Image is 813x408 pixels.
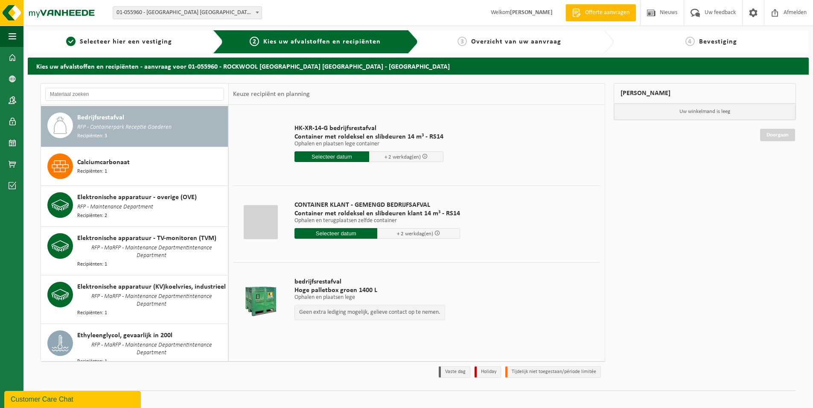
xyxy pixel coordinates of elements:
[41,227,228,275] button: Elektronische apparatuur - TV-monitoren (TVM) RFP - MaRFP - Maintenance Departmentintenance Depar...
[77,292,226,309] span: RFP - MaRFP - Maintenance Departmentintenance Department
[41,147,228,186] button: Calciumcarbonaat Recipiënten: 1
[77,192,197,203] span: Elektronische apparatuur - overige (OVE)
[565,4,636,21] a: Offerte aanvragen
[80,38,172,45] span: Selecteer hier een vestiging
[263,38,381,45] span: Kies uw afvalstoffen en recipiënten
[229,84,314,105] div: Keuze recipiënt en planning
[77,132,107,140] span: Recipiënten: 3
[77,123,172,132] span: RFP - Containerpark Receptie Goederen
[113,7,262,19] span: 01-055960 - ROCKWOOL BELGIUM NV - WIJNEGEM
[294,133,443,141] span: Container met roldeksel en slibdeuren 14 m³ - RS14
[457,37,467,46] span: 3
[614,104,796,120] p: Uw winkelmand is leeg
[28,58,809,74] h2: Kies uw afvalstoffen en recipiënten - aanvraag voor 01-055960 - ROCKWOOL [GEOGRAPHIC_DATA] [GEOGR...
[699,38,737,45] span: Bevestiging
[397,231,433,237] span: + 2 werkdag(en)
[77,330,172,341] span: Ethyleenglycol, gevaarlijk in 200l
[294,141,443,147] p: Ophalen en plaatsen lege container
[77,113,124,123] span: Bedrijfsrestafval
[583,9,632,17] span: Offerte aanvragen
[760,129,795,141] a: Doorgaan
[685,37,695,46] span: 4
[294,295,445,301] p: Ophalen en plaatsen lege
[77,282,226,292] span: Elektronische apparatuur (KV)koelvries, industrieel
[66,37,76,46] span: 1
[77,260,107,269] span: Recipiënten: 1
[299,310,440,315] p: Geen extra lediging mogelijk, gelieve contact op te nemen.
[294,201,460,209] span: CONTAINER KLANT - GEMENGD BEDRIJFSAFVAL
[77,233,216,243] span: Elektronische apparatuur - TV-monitoren (TVM)
[250,37,259,46] span: 2
[77,243,226,260] span: RFP - MaRFP - Maintenance Departmentintenance Department
[471,38,561,45] span: Overzicht van uw aanvraag
[294,228,377,239] input: Selecteer datum
[294,218,460,224] p: Ophalen en terugplaatsen zelfde container
[41,186,228,227] button: Elektronische apparatuur - overige (OVE) RFP - Maintenance Department Recipiënten: 2
[77,168,107,176] span: Recipiënten: 1
[77,309,107,317] span: Recipiënten: 1
[45,88,224,101] input: Materiaal zoeken
[77,203,153,212] span: RFP - Maintenance Department
[77,212,107,220] span: Recipiënten: 2
[614,83,796,104] div: [PERSON_NAME]
[41,324,228,373] button: Ethyleenglycol, gevaarlijk in 200l RFP - MaRFP - Maintenance Departmentintenance Department Recip...
[41,106,228,147] button: Bedrijfsrestafval RFP - Containerpark Receptie Goederen Recipiënten: 3
[385,154,421,160] span: + 2 werkdag(en)
[294,209,460,218] span: Container met roldeksel en slibdeuren klant 14 m³ - RS14
[113,6,262,19] span: 01-055960 - ROCKWOOL BELGIUM NV - WIJNEGEM
[294,278,445,286] span: bedrijfsrestafval
[475,366,501,378] li: Holiday
[510,9,553,16] strong: [PERSON_NAME]
[294,151,369,162] input: Selecteer datum
[77,358,107,366] span: Recipiënten: 1
[294,124,443,133] span: HK-XR-14-G bedrijfsrestafval
[439,366,470,378] li: Vaste dag
[505,366,601,378] li: Tijdelijk niet toegestaan/période limitée
[4,389,143,408] iframe: chat widget
[32,37,206,47] a: 1Selecteer hier een vestiging
[77,157,130,168] span: Calciumcarbonaat
[41,275,228,324] button: Elektronische apparatuur (KV)koelvries, industrieel RFP - MaRFP - Maintenance Departmentintenance...
[77,341,226,358] span: RFP - MaRFP - Maintenance Departmentintenance Department
[294,286,445,295] span: Hoge palletbox groen 1400 L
